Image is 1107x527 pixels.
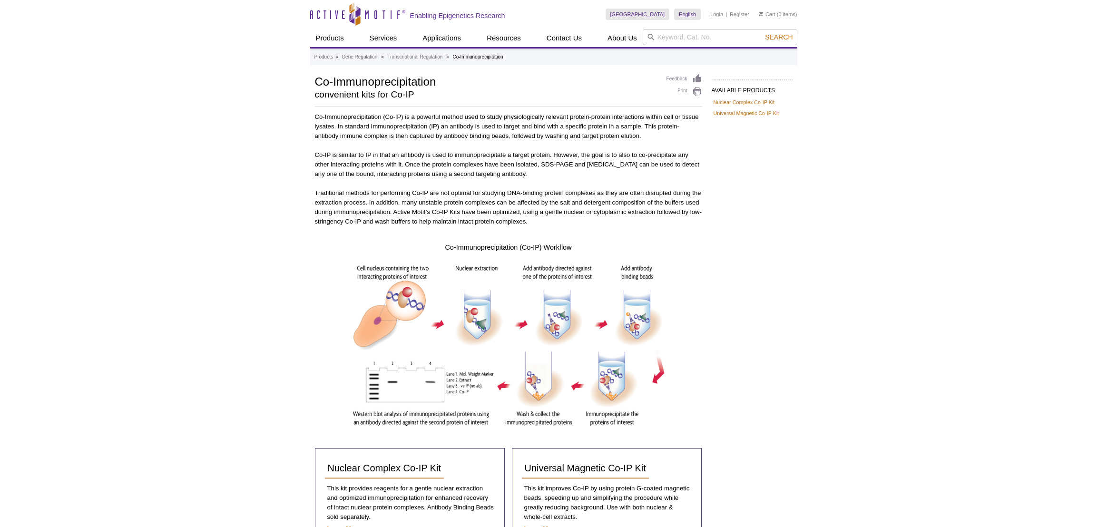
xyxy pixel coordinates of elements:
a: English [674,9,701,20]
a: Nuclear Complex Co-IP Kit [714,98,775,107]
li: (0 items) [759,9,797,20]
a: Register [730,11,749,18]
span: Nuclear Complex Co-IP Kit [328,463,441,473]
span: Co-Immunoprecipitation (Co-IP) Workflow [445,244,571,251]
a: Transcriptional Regulation [388,53,443,61]
a: Nuclear Complex Co-IP Kit [325,458,444,479]
h2: AVAILABLE PRODUCTS [712,79,793,97]
img: Co-IP Workflow [342,257,675,436]
a: Print [666,87,702,97]
span: Universal Magnetic Co-IP Kit [525,463,646,473]
a: Gene Regulation [342,53,377,61]
a: Universal Magnetic Co-IP Kit [714,109,779,117]
li: Co-Immunoprecipitation [452,54,503,59]
a: Login [710,11,723,18]
a: Feedback [666,74,702,84]
a: Universal Magnetic Co-IP Kit [522,458,649,479]
img: Your Cart [759,11,763,16]
h1: Co-Immunoprecipitation [315,74,657,88]
a: Cart [759,11,775,18]
li: » [446,54,449,59]
a: Contact Us [541,29,588,47]
h2: convenient kits for Co-IP [315,90,657,99]
a: Resources [481,29,527,47]
li: » [335,54,338,59]
input: Keyword, Cat. No. [643,29,797,45]
span: Search [765,33,793,41]
p: Traditional methods for performing Co-IP are not optimal for studying DNA-binding protein complex... [315,188,702,226]
li: | [726,9,727,20]
li: » [381,54,384,59]
a: Products [310,29,350,47]
a: Applications [417,29,467,47]
a: [GEOGRAPHIC_DATA] [606,9,670,20]
a: Products [314,53,333,61]
p: This kit improves Co-IP by using protein G-coated magnetic beads, speeding up and simplifying the... [522,484,692,522]
a: Services [364,29,403,47]
button: Search [762,33,795,41]
a: About Us [602,29,643,47]
p: Co-Immunoprecipitation (Co-IP) is a powerful method used to study physiologically relevant protei... [315,112,702,141]
p: This kit provides reagents for a gentle nuclear extraction and optimized immunoprecipitation for ... [325,484,495,522]
h2: Enabling Epigenetics Research [410,11,505,20]
p: Co-IP is similar to IP in that an antibody is used to immunoprecipitate a target protein. However... [315,150,702,179]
